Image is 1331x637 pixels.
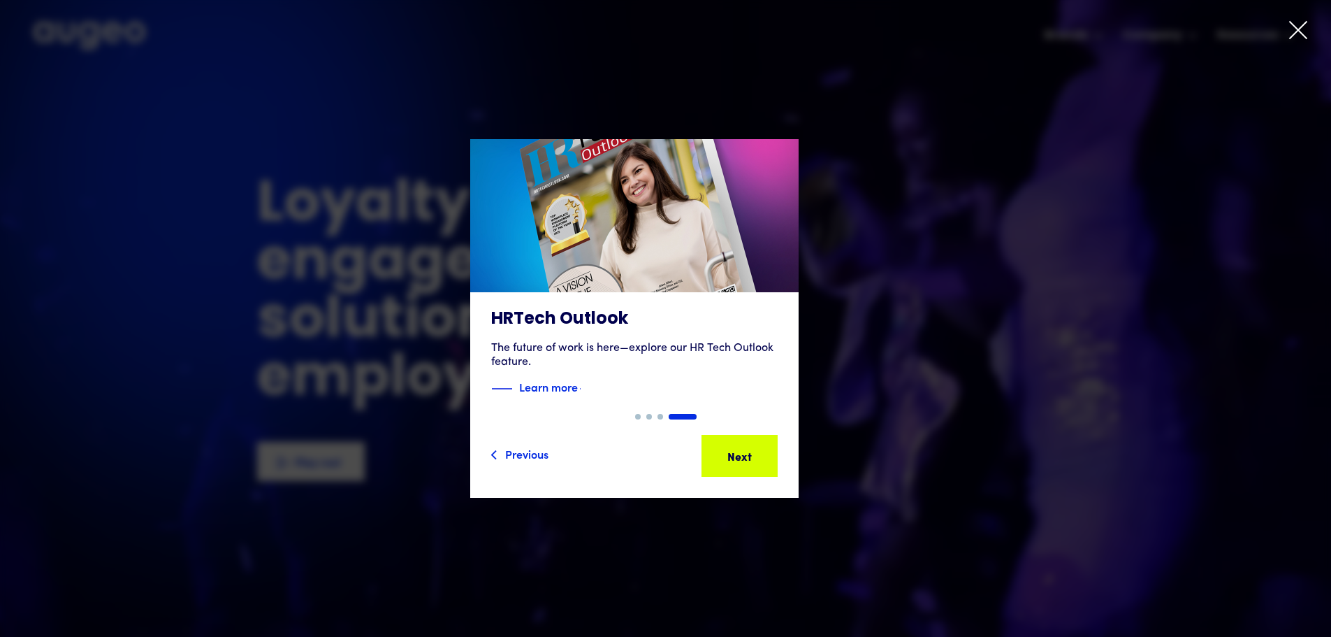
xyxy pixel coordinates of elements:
img: Blue text arrow [579,380,600,397]
div: Show slide 2 of 4 [646,414,652,420]
a: Next [701,435,778,477]
div: Show slide 1 of 4 [635,414,641,420]
div: Previous [505,445,548,462]
strong: Learn more [519,379,578,394]
h3: HRTech Outlook [491,309,778,330]
a: HRTech OutlookThe future of work is here—explore our HR Tech Outlook feature.Blue decorative line... [470,139,799,414]
div: The future of work is here—explore our HR Tech Outlook feature. [491,341,778,369]
div: Show slide 4 of 4 [669,414,697,420]
div: Show slide 3 of 4 [657,414,663,420]
img: Blue decorative line [491,380,512,397]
